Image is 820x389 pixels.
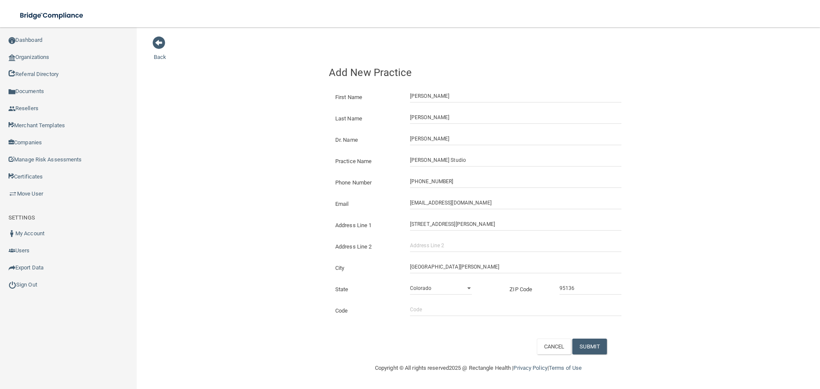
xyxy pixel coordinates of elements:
[513,365,547,371] a: Privacy Policy
[549,365,582,371] a: Terms of Use
[503,284,553,295] label: ZIP Code
[329,242,404,252] label: Address Line 2
[559,282,621,295] input: _____
[410,154,621,167] input: Practice Name
[410,175,621,188] input: (___) ___-____
[410,218,621,231] input: Address Line 1
[410,239,621,252] input: Address Line 2
[329,156,404,167] label: Practice Name
[410,303,621,316] input: Code
[410,260,621,273] input: City
[410,90,621,102] input: First Name
[9,88,15,95] img: icon-documents.8dae5593.png
[329,220,404,231] label: Address Line 1
[9,281,16,289] img: ic_power_dark.7ecde6b1.png
[329,178,404,188] label: Phone Number
[410,132,621,145] input: Doctor Name
[329,263,404,273] label: City
[9,105,15,112] img: ic_reseller.de258add.png
[322,354,634,382] div: Copyright © All rights reserved 2025 @ Rectangle Health | |
[572,339,607,354] button: SUBMIT
[13,7,91,24] img: bridge_compliance_login_screen.278c3ca4.svg
[154,44,166,60] a: Back
[329,306,404,316] label: Code
[9,54,15,61] img: organization-icon.f8decf85.png
[9,264,15,271] img: icon-export.b9366987.png
[329,114,404,124] label: Last Name
[9,190,17,198] img: briefcase.64adab9b.png
[9,213,35,223] label: SETTINGS
[329,92,404,102] label: First Name
[9,247,15,254] img: icon-users.e205127d.png
[329,135,404,145] label: Dr. Name
[9,37,15,44] img: ic_dashboard_dark.d01f4a41.png
[537,339,571,354] button: CANCEL
[329,284,404,295] label: State
[410,196,621,209] input: Email
[329,199,404,209] label: Email
[329,67,628,78] h4: Add New Practice
[9,230,15,237] img: ic_user_dark.df1a06c3.png
[410,111,621,124] input: Last Name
